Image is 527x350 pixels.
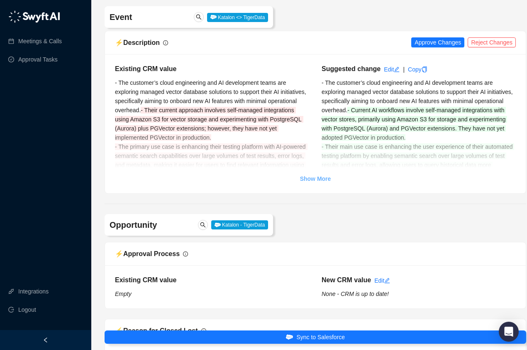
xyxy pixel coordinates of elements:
a: Integrations [18,283,49,300]
span: Reject Changes [471,38,512,47]
a: Meetings & Calls [18,33,62,49]
h5: Suggested change [322,64,381,74]
span: Katalon <> TigerData [207,13,268,22]
div: | [403,65,405,74]
h5: Existing CRM value [115,275,309,285]
h4: Opportunity [110,219,200,231]
span: search [196,14,202,20]
span: edit [394,67,400,72]
a: Approval Tasks [18,51,58,68]
h5: Existing CRM value [115,64,309,74]
span: search [200,222,206,228]
a: Katalon <> TigerData [207,14,268,20]
span: - The customer’s cloud engineering and AI development teams are exploring managed vector database... [115,79,308,113]
strong: Show More [300,175,331,182]
a: Copy [408,66,427,73]
span: copy [422,67,427,72]
span: info-circle [163,40,168,45]
span: - Their current approach involves self-managed integrations using Amazon S3 for vector storage an... [115,107,303,141]
span: info-circle [201,328,206,333]
span: Logout [18,301,36,318]
span: - Current AI workflows involve self-managed integrations with vector stores, primarily using Amaz... [322,107,507,141]
span: Katalon - TigerData [211,220,268,229]
span: - The customer’s cloud engineering and AI development teams are exploring managed vector database... [322,79,515,113]
h5: New CRM value [322,275,371,285]
button: Approve Changes [411,37,464,47]
h4: Event [110,11,200,23]
button: Sync to Salesforce [105,330,526,344]
a: Edit [374,277,390,284]
span: logout [8,307,14,313]
span: ⚡️ Approval Process [115,250,180,257]
a: Katalon - TigerData [211,221,268,228]
span: info-circle [183,251,188,256]
span: ⚡️ Reason for Closed Lost [115,327,198,334]
i: None - CRM is up to date! [322,291,389,297]
span: edit [384,278,390,283]
button: Reject Changes [468,37,516,47]
i: Empty [115,291,132,297]
span: left [43,337,49,343]
span: Approve Changes [415,38,461,47]
div: Open Intercom Messenger [499,322,519,342]
span: Sync to Salesforce [296,333,345,342]
span: ⚡️ Description [115,39,160,46]
img: logo-05li4sbe.png [8,10,60,23]
a: Edit [384,66,400,73]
